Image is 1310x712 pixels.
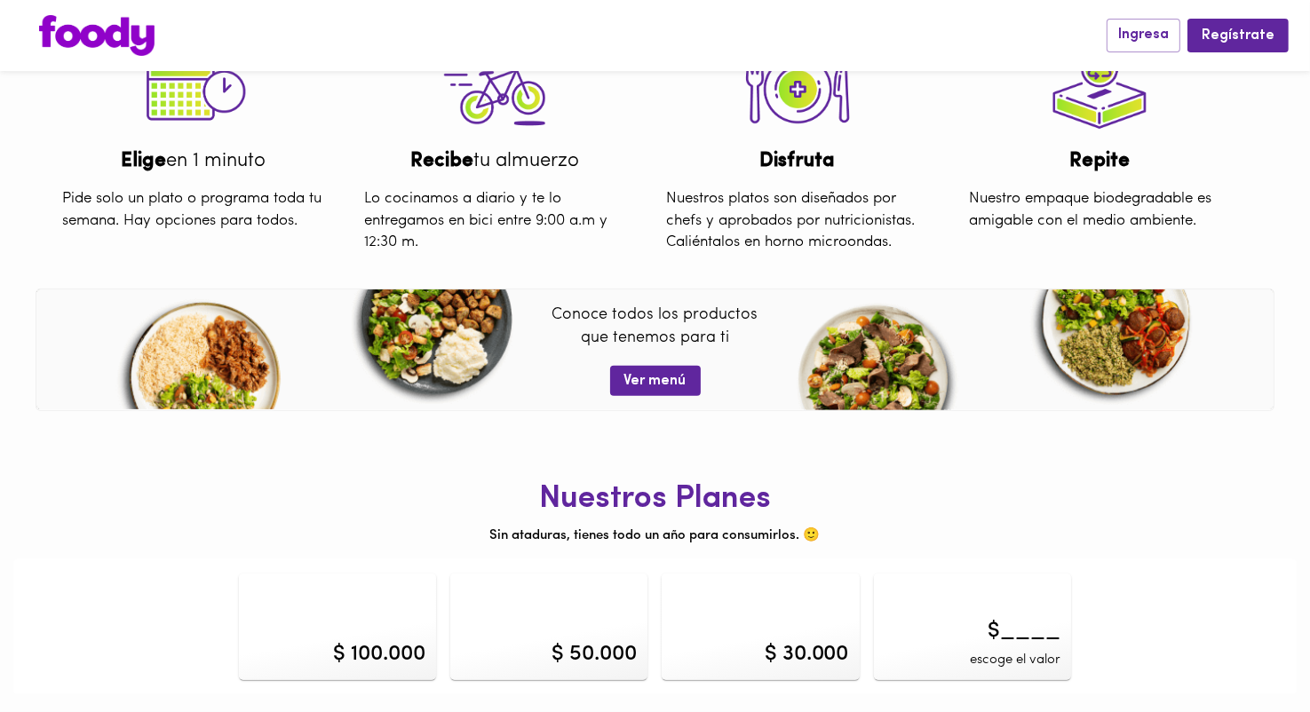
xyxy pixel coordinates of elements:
[735,32,860,147] img: tutorial-step-2.png
[1202,28,1274,44] span: Regístrate
[610,366,701,395] button: Ver menú
[654,175,941,266] div: Nuestros platos son diseñados por chefs y aprobados por nutricionistas. Caliéntalos en horno micr...
[49,175,337,245] div: Pide solo un plato o programa toda tu semana. Hay opciones para todos.
[410,151,473,171] b: Recibe
[351,147,639,175] div: tu almuerzo
[490,529,821,542] span: Sin ataduras, tienes todo un año para consumirlos. 🙂
[491,305,819,360] p: Conoce todos los productos que tenemos para ti
[624,373,687,390] span: Ver menú
[333,639,425,669] div: $ 100.000
[351,175,639,266] div: Lo cocinamos a diario y te lo entregamos en bici entre 9:00 a.m y 12:30 m.
[1118,27,1169,44] span: Ingresa
[1069,151,1130,171] b: Repite
[765,639,849,669] div: $ 30.000
[433,32,557,147] img: tutorial-step-3.png
[552,639,637,669] div: $ 50.000
[1037,32,1162,147] img: tutorial-step-4.png
[1107,19,1180,51] button: Ingresa
[13,482,1297,518] h1: Nuestros Planes
[121,151,166,171] b: Elige
[131,32,255,147] img: tutorial-step-1.png
[1187,19,1289,51] button: Regístrate
[988,616,1060,646] span: $____
[970,651,1060,669] span: escoge el valor
[956,175,1243,245] div: Nuestro empaque biodegradable es amigable con el medio ambiente.
[1207,609,1292,694] iframe: Messagebird Livechat Widget
[759,151,835,171] b: Disfruta
[39,15,155,56] img: logo.png
[49,147,337,175] div: en 1 minuto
